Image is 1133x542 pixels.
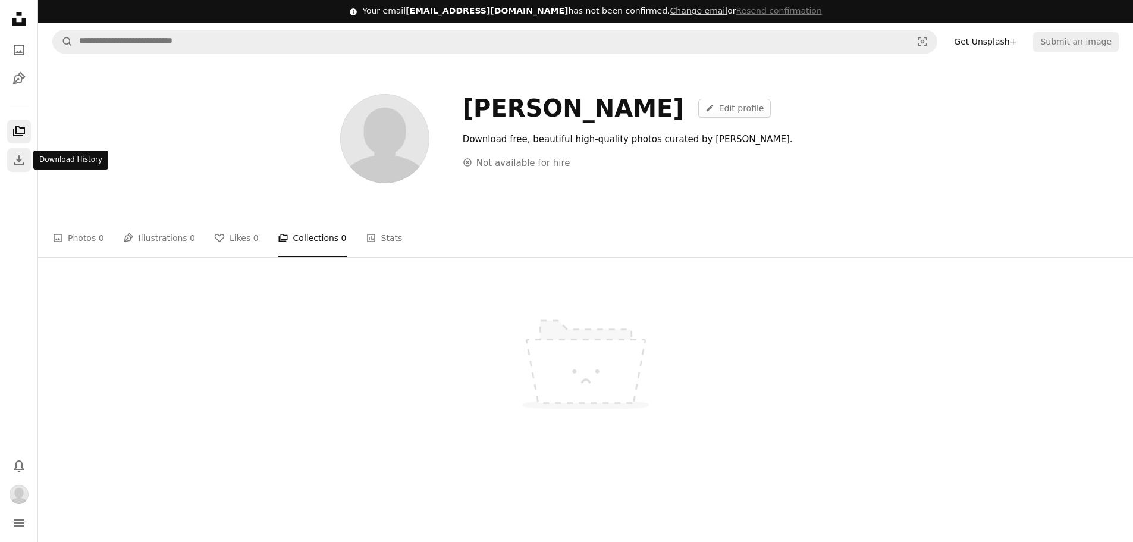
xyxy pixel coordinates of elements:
a: Likes 0 [214,219,259,257]
span: 0 [99,231,104,245]
button: Profile [7,483,31,506]
div: Not available for hire [463,156,570,170]
button: Resend confirmation [736,5,821,17]
a: Download History [7,148,31,172]
button: Search Unsplash [53,30,73,53]
a: Change email [670,6,727,15]
a: Get Unsplash+ [947,32,1024,51]
img: Avatar of user KellyAnn Smith [10,485,29,504]
a: Photos [7,38,31,62]
button: Submit an image [1033,32,1119,51]
button: Notifications [7,454,31,478]
span: or [670,6,821,15]
a: Home — Unsplash [7,7,31,33]
a: Edit profile [698,99,771,118]
a: Photos 0 [52,219,104,257]
button: Visual search [908,30,937,53]
div: Download free, beautiful high-quality photos curated by [PERSON_NAME]. [463,132,817,146]
span: [EMAIL_ADDRESS][DOMAIN_NAME] [406,6,568,15]
button: Menu [7,511,31,535]
form: Find visuals sitewide [52,30,937,54]
img: No content available [497,290,675,424]
img: Avatar of user KellyAnn Smith [340,94,429,183]
span: 0 [253,231,259,245]
div: Your email has not been confirmed. [362,5,822,17]
a: Collections [7,120,31,143]
a: Illustrations 0 [123,219,195,257]
span: 0 [190,231,195,245]
a: Stats [366,219,403,257]
a: Illustrations [7,67,31,90]
div: [PERSON_NAME] [463,94,684,123]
